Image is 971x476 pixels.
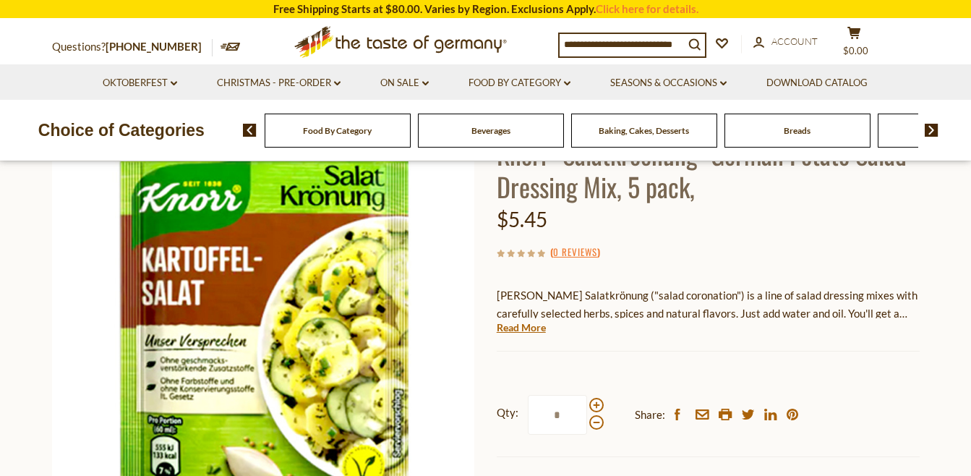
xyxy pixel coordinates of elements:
button: $0.00 [833,26,876,62]
a: Download Catalog [766,75,868,91]
a: 0 Reviews [553,245,597,260]
a: Click here for details. [596,2,698,15]
img: previous arrow [243,124,257,137]
a: On Sale [380,75,429,91]
span: $5.45 [497,207,547,231]
span: Account [771,35,818,47]
a: Food By Category [303,125,372,136]
a: Baking, Cakes, Desserts [599,125,689,136]
a: Oktoberfest [103,75,177,91]
strong: Qty: [497,404,518,422]
h1: Knorr "Salatkroenung" German Potato Salad Dressing Mix, 5 pack, [497,137,920,203]
a: Breads [784,125,810,136]
a: Christmas - PRE-ORDER [217,75,341,91]
a: Beverages [471,125,510,136]
span: $0.00 [843,45,868,56]
p: Questions? [52,38,213,56]
span: Share: [635,406,665,424]
p: [PERSON_NAME] Salatkrönung ("salad coronation") is a line of salad dressing mixes with carefully ... [497,286,920,323]
a: Read More [497,320,546,335]
a: Seasons & Occasions [610,75,727,91]
a: Account [753,34,818,50]
img: next arrow [925,124,938,137]
input: Qty: [528,395,587,435]
a: [PHONE_NUMBER] [106,40,202,53]
span: ( ) [550,245,600,259]
a: Food By Category [469,75,570,91]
